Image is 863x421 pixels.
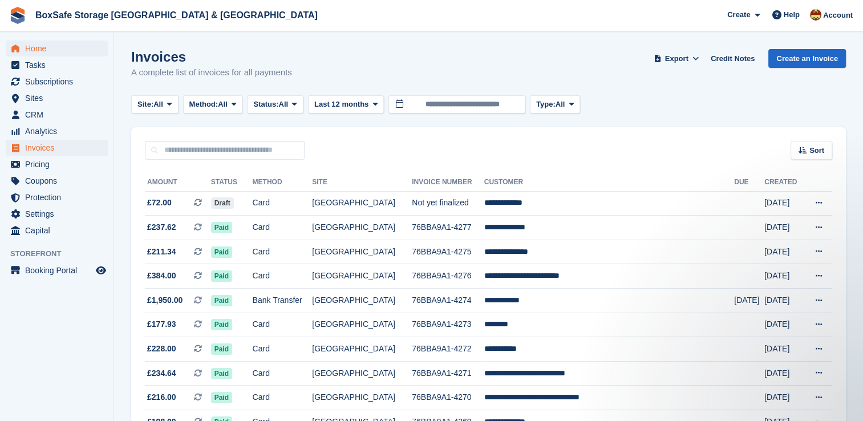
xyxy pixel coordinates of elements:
[147,197,172,209] span: £72.00
[211,173,253,192] th: Status
[253,386,313,410] td: Card
[147,343,176,355] span: £228.00
[211,270,232,282] span: Paid
[312,191,412,216] td: [GEOGRAPHIC_DATA]
[530,95,580,114] button: Type: All
[147,318,176,330] span: £177.93
[253,240,313,264] td: Card
[25,173,94,189] span: Coupons
[253,99,278,110] span: Status:
[6,107,108,123] a: menu
[6,173,108,189] a: menu
[153,99,163,110] span: All
[312,240,412,264] td: [GEOGRAPHIC_DATA]
[189,99,218,110] span: Method:
[412,264,484,289] td: 76BBA9A1-4276
[147,246,176,258] span: £211.34
[412,173,484,192] th: Invoice Number
[211,246,232,258] span: Paid
[25,90,94,106] span: Sites
[253,289,313,313] td: Bank Transfer
[412,313,484,337] td: 76BBA9A1-4273
[764,173,804,192] th: Created
[253,216,313,240] td: Card
[312,173,412,192] th: Site
[253,191,313,216] td: Card
[764,337,804,362] td: [DATE]
[412,240,484,264] td: 76BBA9A1-4275
[25,140,94,156] span: Invoices
[183,95,243,114] button: Method: All
[279,99,289,110] span: All
[823,10,853,21] span: Account
[253,313,313,337] td: Card
[312,313,412,337] td: [GEOGRAPHIC_DATA]
[764,240,804,264] td: [DATE]
[810,9,821,21] img: Kim
[211,295,232,306] span: Paid
[412,386,484,410] td: 76BBA9A1-4270
[809,145,824,156] span: Sort
[9,7,26,24] img: stora-icon-8386f47178a22dfd0bd8f6a31ec36ba5ce8667c1dd55bd0f319d3a0aa187defe.svg
[131,95,179,114] button: Site: All
[147,270,176,282] span: £384.00
[131,66,292,79] p: A complete list of invoices for all payments
[253,264,313,289] td: Card
[253,337,313,362] td: Card
[6,90,108,106] a: menu
[6,222,108,238] a: menu
[727,9,750,21] span: Create
[312,216,412,240] td: [GEOGRAPHIC_DATA]
[312,289,412,313] td: [GEOGRAPHIC_DATA]
[764,216,804,240] td: [DATE]
[253,361,313,386] td: Card
[25,57,94,73] span: Tasks
[25,222,94,238] span: Capital
[764,386,804,410] td: [DATE]
[211,343,232,355] span: Paid
[211,392,232,403] span: Paid
[218,99,228,110] span: All
[94,264,108,277] a: Preview store
[312,386,412,410] td: [GEOGRAPHIC_DATA]
[764,289,804,313] td: [DATE]
[147,367,176,379] span: £234.64
[25,189,94,205] span: Protection
[412,289,484,313] td: 76BBA9A1-4274
[147,221,176,233] span: £237.62
[706,49,759,68] a: Credit Notes
[314,99,368,110] span: Last 12 months
[484,173,734,192] th: Customer
[412,191,484,216] td: Not yet finalized
[147,391,176,403] span: £216.00
[25,156,94,172] span: Pricing
[764,191,804,216] td: [DATE]
[412,337,484,362] td: 76BBA9A1-4272
[131,49,292,64] h1: Invoices
[6,74,108,90] a: menu
[6,41,108,56] a: menu
[734,289,764,313] td: [DATE]
[211,319,232,330] span: Paid
[137,99,153,110] span: Site:
[412,216,484,240] td: 76BBA9A1-4277
[412,361,484,386] td: 76BBA9A1-4271
[6,156,108,172] a: menu
[25,123,94,139] span: Analytics
[25,262,94,278] span: Booking Portal
[145,173,211,192] th: Amount
[25,74,94,90] span: Subscriptions
[6,123,108,139] a: menu
[556,99,565,110] span: All
[10,248,114,260] span: Storefront
[211,222,232,233] span: Paid
[25,41,94,56] span: Home
[764,361,804,386] td: [DATE]
[784,9,800,21] span: Help
[211,368,232,379] span: Paid
[211,197,234,209] span: Draft
[764,264,804,289] td: [DATE]
[536,99,556,110] span: Type:
[651,49,702,68] button: Export
[31,6,322,25] a: BoxSafe Storage [GEOGRAPHIC_DATA] & [GEOGRAPHIC_DATA]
